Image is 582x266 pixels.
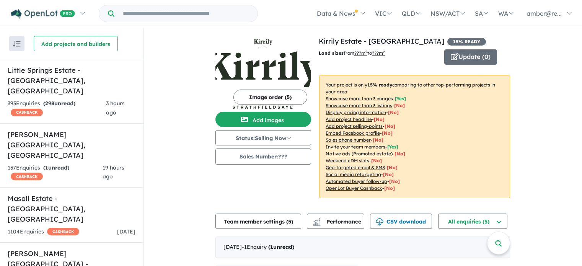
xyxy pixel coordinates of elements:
input: Try estate name, suburb, builder or developer [116,5,256,22]
span: 15 % READY [447,38,486,46]
div: 137 Enquir ies [8,163,103,182]
p: from [319,49,439,57]
div: 1104 Enquir ies [8,227,79,237]
strong: ( unread) [268,243,294,250]
u: Add project headline [326,116,372,122]
img: line-chart.svg [313,218,320,222]
span: 1 [45,164,48,171]
span: [ No ] [388,109,399,115]
strong: ( unread) [43,164,69,171]
img: bar-chart.svg [313,220,321,225]
div: [DATE] [215,237,510,258]
img: Openlot PRO Logo White [11,9,75,19]
u: Social media retargeting [326,171,381,177]
img: sort.svg [13,41,21,47]
button: All enquiries (5) [438,214,507,229]
b: 15 % ready [367,82,392,88]
sup: 2 [365,50,367,54]
span: [No] [395,151,405,157]
u: Geo-targeted email & SMS [326,165,385,170]
u: Invite your team members [326,144,385,150]
span: [ No ] [385,123,395,129]
b: Land sizes [319,50,344,56]
u: OpenLot Buyer Cashback [326,185,382,191]
u: Automated buyer follow-up [326,178,387,184]
u: Add project selling-points [326,123,383,129]
button: Image order (5) [233,90,307,105]
h5: Little Springs Estate - [GEOGRAPHIC_DATA] , [GEOGRAPHIC_DATA] [8,65,135,96]
div: 393 Enquir ies [8,99,106,117]
button: Sales Number:??? [215,149,311,165]
button: Performance [307,214,364,229]
span: - 1 Enquir y [242,243,294,250]
u: Embed Facebook profile [326,130,380,136]
span: amber@re... [527,10,562,17]
span: 19 hours ago [103,164,124,180]
u: ???m [372,50,385,56]
u: Showcase more than 3 listings [326,103,392,108]
u: Native ads (Promoted estate) [326,151,393,157]
span: [ Yes ] [395,96,406,101]
span: [ No ] [382,130,393,136]
p: Your project is only comparing to other top-performing projects in your area: - - - - - - - - - -... [319,75,510,198]
span: 1 [270,243,273,250]
sup: 2 [383,50,385,54]
h5: Masall Estate - [GEOGRAPHIC_DATA] , [GEOGRAPHIC_DATA] [8,193,135,224]
button: Team member settings (5) [215,214,301,229]
span: CASHBACK [11,109,43,116]
a: Kirrily Estate - Strathfieldsaye LogoKirrily Estate - Strathfieldsaye [215,36,311,109]
span: [No] [387,165,398,170]
span: [ No ] [374,116,385,122]
span: [ No ] [373,137,383,143]
span: CASHBACK [11,173,43,180]
button: Add projects and builders [34,36,118,51]
u: Showcase more than 3 images [326,96,393,101]
span: [No] [371,158,382,163]
img: Kirrily Estate - Strathfieldsaye [215,51,311,109]
u: Weekend eDM slots [326,158,369,163]
button: Add images [215,112,311,127]
img: download icon [376,218,383,226]
span: 298 [45,100,54,107]
span: to [367,50,385,56]
u: ??? m [354,50,367,56]
span: Performance [314,218,361,225]
span: 5 [288,218,291,225]
span: [DATE] [117,228,135,235]
strong: ( unread) [43,100,75,107]
span: [No] [384,185,395,191]
span: [No] [383,171,394,177]
span: CASHBACK [47,228,79,235]
u: Display pricing information [326,109,386,115]
span: 3 hours ago [106,100,125,116]
button: Update (0) [444,49,497,65]
span: [ Yes ] [387,144,398,150]
u: Sales phone number [326,137,371,143]
button: Status:Selling Now [215,130,311,145]
span: [ No ] [394,103,405,108]
img: Kirrily Estate - Strathfieldsaye Logo [218,39,308,48]
span: [No] [389,178,400,184]
h5: [PERSON_NAME][GEOGRAPHIC_DATA] , [GEOGRAPHIC_DATA] [8,129,135,160]
a: Kirrily Estate - [GEOGRAPHIC_DATA] [319,37,444,46]
button: CSV download [370,214,432,229]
